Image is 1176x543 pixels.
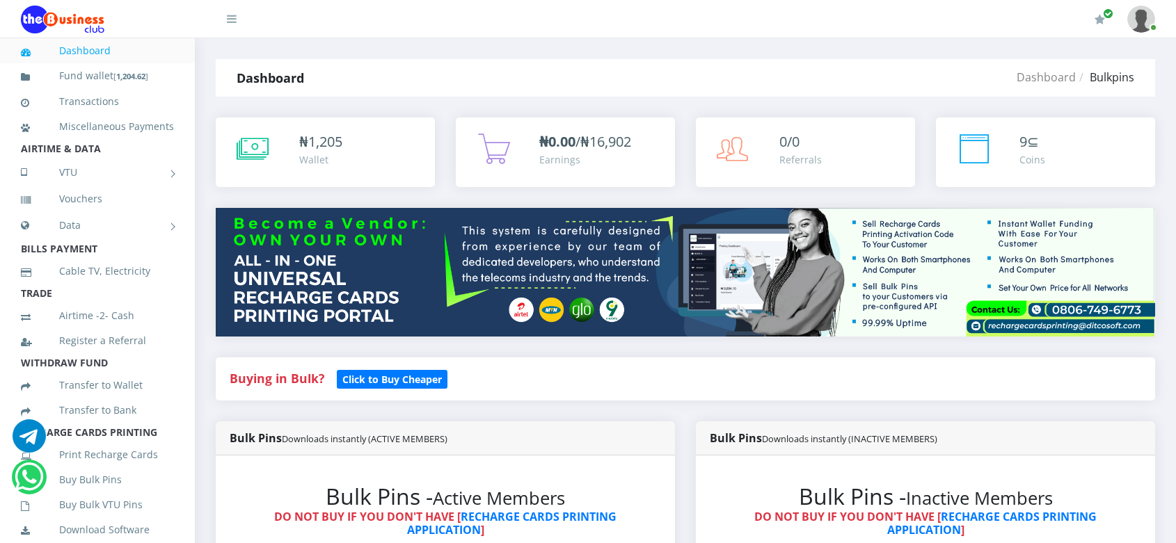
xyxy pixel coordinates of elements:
[116,71,145,81] b: 1,204.62
[21,369,174,401] a: Transfer to Wallet
[113,71,148,81] small: [ ]
[21,208,174,243] a: Data
[308,132,342,151] span: 1,205
[21,60,174,92] a: Fund wallet[1,204.62]
[710,430,937,446] strong: Bulk Pins
[244,483,647,510] h2: Bulk Pins -
[282,432,447,445] small: Downloads instantly (ACTIVE MEMBERS)
[539,132,631,151] span: /₦16,902
[754,509,1097,537] strong: DO NOT BUY IF YOU DON'T HAVE [ ]
[337,370,447,387] a: Click to Buy Cheaper
[887,509,1097,537] a: RECHARGE CARDS PRINTING APPLICATION
[539,152,631,167] div: Earnings
[237,70,304,86] strong: Dashboard
[21,489,174,521] a: Buy Bulk VTU Pins
[21,86,174,117] a: Transactions
[21,439,174,471] a: Print Recharge Cards
[906,486,1053,510] small: Inactive Members
[216,117,435,187] a: ₦1,205 Wallet
[299,131,342,152] div: ₦
[1095,14,1105,25] i: Renew/Upgrade Subscription
[779,152,822,167] div: Referrals
[1017,70,1076,85] a: Dashboard
[21,464,174,496] a: Buy Bulk Pins
[724,483,1127,510] h2: Bulk Pins -
[21,255,174,287] a: Cable TV, Electricity
[433,486,565,510] small: Active Members
[1127,6,1155,33] img: User
[13,430,46,453] a: Chat for support
[779,132,800,151] span: 0/0
[1019,152,1045,167] div: Coins
[21,155,174,190] a: VTU
[21,300,174,332] a: Airtime -2- Cash
[407,509,617,537] a: RECHARGE CARDS PRINTING APPLICATION
[342,373,442,386] b: Click to Buy Cheaper
[274,509,617,537] strong: DO NOT BUY IF YOU DON'T HAVE [ ]
[21,394,174,426] a: Transfer to Bank
[1103,8,1113,19] span: Renew/Upgrade Subscription
[21,325,174,357] a: Register a Referral
[1019,131,1045,152] div: ⊆
[21,183,174,215] a: Vouchers
[456,117,675,187] a: ₦0.00/₦16,902 Earnings
[1076,69,1134,86] li: Bulkpins
[21,111,174,143] a: Miscellaneous Payments
[230,430,447,446] strong: Bulk Pins
[299,152,342,167] div: Wallet
[696,117,915,187] a: 0/0 Referrals
[15,471,43,494] a: Chat for support
[1019,132,1027,151] span: 9
[216,208,1155,337] img: multitenant_rcp.png
[539,132,575,151] b: ₦0.00
[762,432,937,445] small: Downloads instantly (INACTIVE MEMBERS)
[21,6,104,33] img: Logo
[230,370,324,387] strong: Buying in Bulk?
[21,35,174,67] a: Dashboard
